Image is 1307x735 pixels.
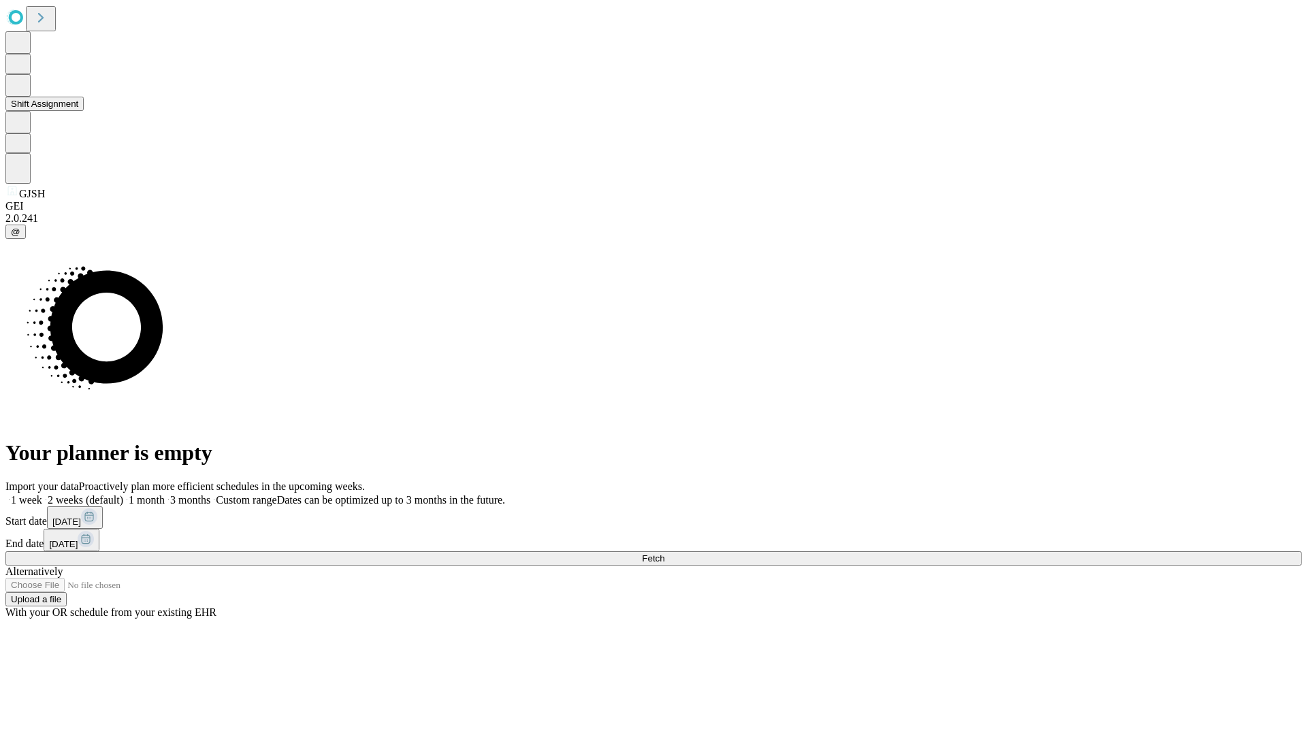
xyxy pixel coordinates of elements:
[5,97,84,111] button: Shift Assignment
[5,212,1302,225] div: 2.0.241
[277,494,505,506] span: Dates can be optimized up to 3 months in the future.
[5,225,26,239] button: @
[19,188,45,199] span: GJSH
[5,506,1302,529] div: Start date
[129,494,165,506] span: 1 month
[49,539,78,549] span: [DATE]
[47,506,103,529] button: [DATE]
[79,480,365,492] span: Proactively plan more efficient schedules in the upcoming weeks.
[170,494,210,506] span: 3 months
[642,553,664,563] span: Fetch
[5,606,216,618] span: With your OR schedule from your existing EHR
[5,592,67,606] button: Upload a file
[48,494,123,506] span: 2 weeks (default)
[52,517,81,527] span: [DATE]
[5,566,63,577] span: Alternatively
[11,494,42,506] span: 1 week
[11,227,20,237] span: @
[5,551,1302,566] button: Fetch
[44,529,99,551] button: [DATE]
[5,529,1302,551] div: End date
[5,200,1302,212] div: GEI
[5,440,1302,465] h1: Your planner is empty
[5,480,79,492] span: Import your data
[216,494,276,506] span: Custom range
